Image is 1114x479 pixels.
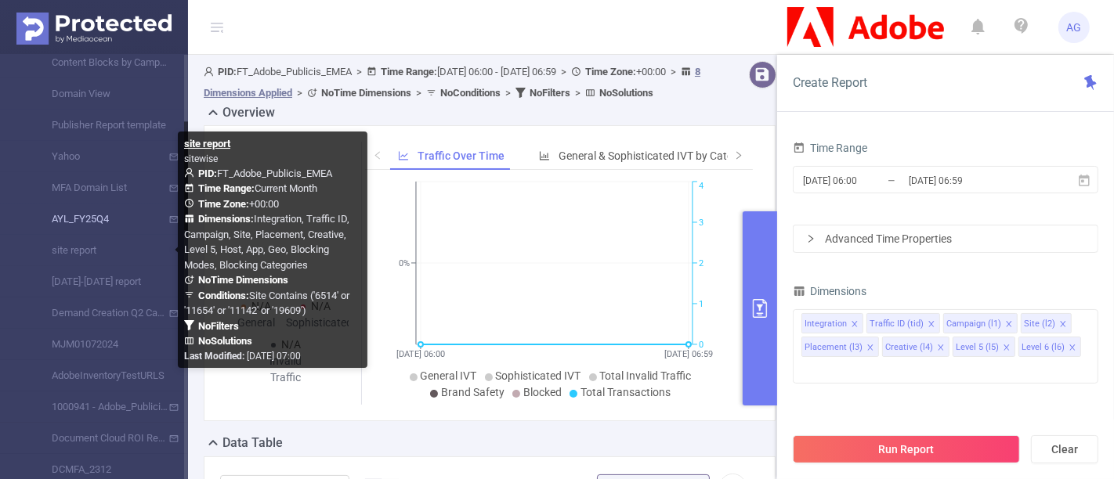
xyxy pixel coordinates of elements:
tspan: 1 [699,299,703,309]
i: icon: close [1059,320,1067,330]
tspan: [DATE] 06:59 [664,349,713,359]
tspan: 4 [699,182,703,192]
b: No Solutions [599,87,653,99]
button: Clear [1031,435,1098,463]
span: General & Sophisticated IVT by Category [559,149,754,162]
i: icon: right [806,234,816,243]
b: Time Range: [198,182,255,194]
span: Blocked [523,386,562,398]
span: Traffic Over Time [418,149,505,162]
img: Protected Media [16,13,172,45]
span: Dimensions [793,285,866,297]
b: PID: [198,167,217,179]
i: icon: close [1005,320,1013,330]
a: 1000941 - Adobe_Publicis_EMEA_Misinformation [31,391,169,423]
span: > [411,87,426,99]
div: Traffic ID (tid) [870,314,924,334]
a: Demand Creation Q2 Campaigns [31,297,169,329]
a: Content Blocks by Campaign [31,47,169,78]
span: > [292,87,307,99]
h2: Overview [222,103,275,122]
tspan: [DATE] 06:00 [396,349,445,359]
span: Site Contains ('6514' or '11654' or '11142' or '19609') [184,290,349,317]
a: MFA Domain List [31,172,169,203]
span: [DATE] 07:00 [184,351,301,362]
span: > [352,66,367,77]
li: Level 6 (l6) [1018,337,1081,357]
li: Placement (l3) [801,337,879,357]
span: FT_Adobe_Publicis_EMEA Current Month +00:00 [184,167,349,348]
div: Invalid Traffic [256,353,316,386]
a: MJM01072024 [31,329,169,360]
b: No Solutions [198,335,252,347]
span: Total Transactions [581,386,671,398]
span: Sophisticated IVT [496,369,581,382]
i: icon: close [1069,344,1076,353]
span: Total Invalid Traffic [600,369,692,382]
b: No Filters [198,320,239,332]
b: No Conditions [440,87,501,99]
div: Site (l2) [1024,314,1055,334]
i: icon: line-chart [398,150,409,161]
li: Campaign (l1) [943,313,1018,333]
span: FT_Adobe_Publicis_EMEA [DATE] 06:00 - [DATE] 06:59 +00:00 [204,66,700,99]
span: > [501,87,515,99]
span: Time Range [793,142,867,154]
a: site report [31,235,169,266]
i: icon: close [851,320,859,330]
a: Yahoo [31,141,169,172]
i: icon: user [184,167,198,178]
li: Integration [801,313,863,333]
b: Time Range: [381,66,437,77]
span: Create Report [793,75,867,90]
span: AG [1067,12,1082,43]
a: [DATE]-[DATE] report [31,266,169,297]
a: AdobeInventoryTestURLS [31,360,169,391]
li: Traffic ID (tid) [866,313,940,333]
div: Integration [805,314,847,334]
i: icon: right [734,150,743,160]
i: icon: close [937,344,945,353]
b: No Time Dimensions [321,87,411,99]
b: Dimensions : [198,213,254,225]
b: Time Zone: [585,66,636,77]
i: icon: close [928,320,935,330]
tspan: 3 [699,218,703,228]
a: AYL_FY25Q4 [31,203,169,235]
i: icon: close [1003,344,1011,353]
i: icon: close [866,344,874,353]
b: Conditions : [198,290,249,301]
a: Publisher Report template [31,110,169,141]
a: Domain View [31,78,169,110]
span: sitewise [184,153,218,164]
a: Document Cloud ROI Report [31,423,169,454]
tspan: 0% [399,258,410,268]
span: Integration, Traffic ID, Campaign, Site, Placement, Creative, Level 5, Host, App, Geo, Blocking M... [184,213,349,271]
span: > [666,66,681,77]
li: Creative (l4) [882,337,949,357]
span: Brand Safety [441,386,505,398]
li: Site (l2) [1021,313,1072,333]
div: Level 6 (l6) [1022,337,1065,358]
li: Level 5 (l5) [953,337,1015,357]
input: Start date [801,170,928,191]
tspan: 0 [699,340,703,350]
span: General IVT [421,369,477,382]
b: No Filters [530,87,570,99]
div: Campaign (l1) [946,314,1001,334]
h2: Data Table [222,434,283,452]
b: site report [184,138,230,149]
i: icon: bar-chart [539,150,550,161]
b: Time Zone: [198,198,249,210]
div: icon: rightAdvanced Time Properties [794,225,1098,252]
b: No Time Dimensions [198,274,288,286]
div: Placement (l3) [805,337,863,358]
button: Run Report [793,435,1020,463]
tspan: 2 [699,258,703,268]
i: icon: user [204,67,218,77]
i: icon: left [373,150,382,160]
div: Level 5 (l5) [956,337,999,358]
input: End date [907,170,1034,191]
b: PID: [218,66,237,77]
b: Last Modified: [184,351,244,362]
